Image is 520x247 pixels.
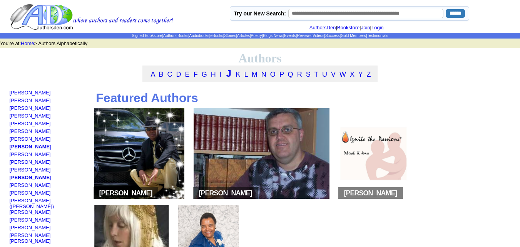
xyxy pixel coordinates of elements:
label: Try our New Search: [234,10,286,17]
a: Stories [224,34,236,38]
img: shim.gif [10,150,12,151]
a: Testimonials [367,34,388,38]
img: space [252,192,256,195]
a: space[PERSON_NAME]space [336,195,411,201]
a: [PERSON_NAME] [10,128,51,134]
img: shim.gif [10,126,12,128]
img: shim.gif [10,165,12,167]
img: shim.gif [10,196,12,198]
img: space [95,192,99,195]
font: Authors [238,51,281,65]
img: shim.gif [10,223,12,225]
a: E [185,71,190,78]
a: Poetry [251,34,262,38]
a: X [350,71,354,78]
img: shim.gif [10,157,12,159]
img: shim.gif [10,173,12,175]
img: space [195,192,199,195]
img: shim.gif [10,103,12,105]
img: space [397,192,401,195]
a: Success [325,34,340,38]
a: [PERSON_NAME] [10,217,51,223]
a: Blogs [263,34,273,38]
img: shim.gif [10,96,12,97]
img: shim.gif [10,215,12,217]
a: U [322,71,327,78]
a: [PERSON_NAME] [PERSON_NAME] [10,232,51,244]
a: I [220,71,222,78]
img: shim.gif [10,180,12,182]
a: News [274,34,283,38]
a: space[PERSON_NAME]space [191,195,332,201]
a: N [261,71,266,78]
span: [PERSON_NAME] [94,187,158,199]
a: F [194,71,198,78]
a: Home [21,40,34,46]
a: [PERSON_NAME] [10,121,51,126]
a: Signed Bookstore [132,34,162,38]
a: Y [358,71,363,78]
a: Audiobooks [189,34,209,38]
a: [PERSON_NAME] [10,167,51,173]
img: shim.gif [10,142,12,144]
a: O [270,71,276,78]
span: | | | | | | | | | | | | | | | [132,34,388,38]
a: S [306,71,311,78]
a: Gold Members [341,34,366,38]
a: Login [371,25,384,30]
a: Z [367,71,371,78]
a: Videos [313,34,324,38]
a: AuthorsDen [309,25,336,30]
a: K [236,71,240,78]
a: [PERSON_NAME] [10,159,51,165]
a: Reviews [297,34,311,38]
img: space [152,192,156,195]
img: shim.gif [10,244,12,246]
a: space[PERSON_NAME]space [91,195,187,201]
a: [PERSON_NAME] [10,97,51,103]
a: L [244,71,247,78]
a: A [151,71,155,78]
font: | | | [309,25,390,30]
a: T [314,71,318,78]
a: [PERSON_NAME] [10,151,51,157]
span: [PERSON_NAME] [338,187,403,199]
a: V [331,71,336,78]
a: C [167,71,172,78]
a: Articles [237,34,250,38]
img: shim.gif [10,188,12,190]
img: shim.gif [10,134,12,136]
a: [PERSON_NAME] [10,136,51,142]
a: [PERSON_NAME] ([PERSON_NAME]) [PERSON_NAME] [10,198,54,215]
span: [PERSON_NAME] [193,187,258,199]
img: space [340,192,344,195]
a: P [279,71,284,78]
a: B [159,71,164,78]
a: H [211,71,216,78]
a: eBooks [210,34,223,38]
a: [PERSON_NAME] [10,105,51,111]
a: [PERSON_NAME] [10,90,51,96]
a: R [297,71,302,78]
a: Q [288,71,293,78]
a: Events [284,34,296,38]
a: Books [177,34,188,38]
img: shim.gif [10,111,12,113]
a: [PERSON_NAME] [10,225,51,230]
a: [PERSON_NAME] [10,190,51,196]
img: shim.gif [10,230,12,232]
img: logo.gif [10,3,173,30]
b: Featured Authors [96,91,198,105]
a: M [252,71,257,78]
a: Bookstore [337,25,360,30]
a: G [202,71,207,78]
a: [PERSON_NAME] [10,182,51,188]
a: [PERSON_NAME] [10,144,52,150]
a: Join [361,25,370,30]
a: W [339,71,346,78]
a: D [176,71,181,78]
a: J [226,68,231,79]
img: shim.gif [10,119,12,121]
a: [PERSON_NAME] [10,175,52,180]
a: Authors [163,34,176,38]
